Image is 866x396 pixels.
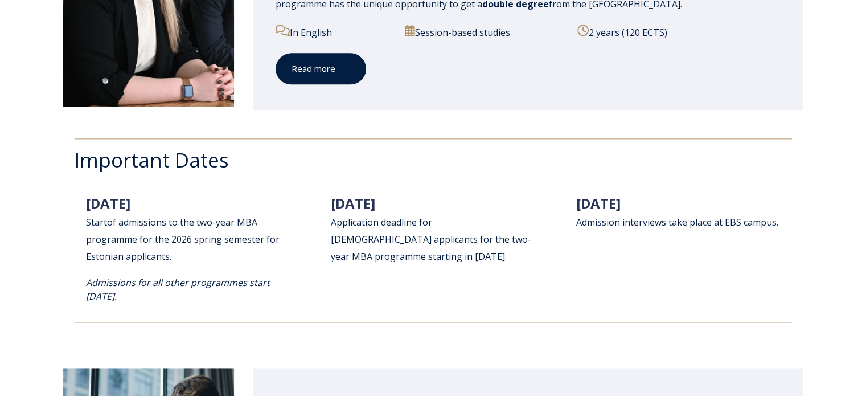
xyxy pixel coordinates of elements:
p: 2 years (120 ECTS) [577,25,780,39]
i: Admissions for all other programmes start [DATE]. [86,276,270,303]
p: In English [276,25,392,39]
span: [DATE] [331,194,375,213]
span: [DATE] [86,194,130,213]
span: e two-year MBA programme for the 202 [86,216,257,246]
span: Application deadline for [DEMOGRAPHIC_DATA] applicants for the two-year MBA programme starting in... [331,216,531,263]
p: Session-based studies [405,25,564,39]
span: Start [86,216,107,228]
a: Read more [276,53,366,84]
span: ews take place at EBS campus. [650,216,778,228]
span: Important Dates [75,146,229,173]
span: [DATE] [576,194,621,213]
span: of admissions to th [107,216,189,228]
span: Admission intervi [576,216,650,228]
